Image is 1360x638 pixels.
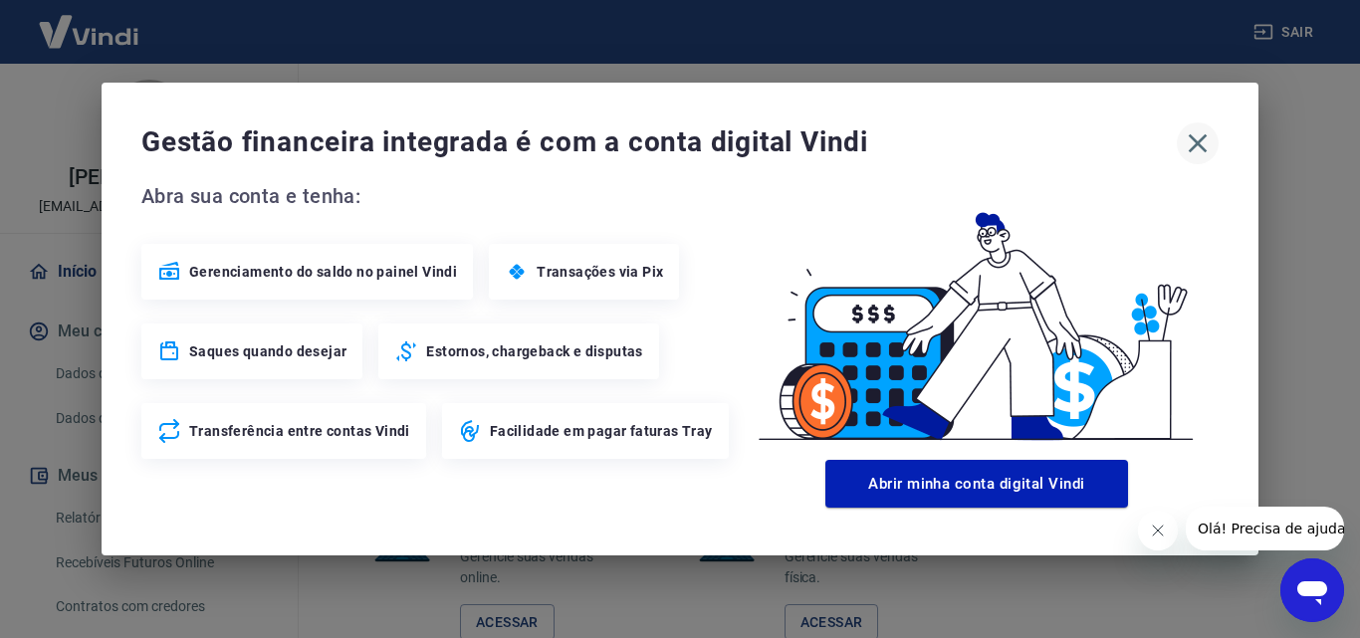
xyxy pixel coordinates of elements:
span: Olá! Precisa de ajuda? [12,14,167,30]
button: Abrir minha conta digital Vindi [825,460,1128,508]
span: Facilidade em pagar faturas Tray [490,421,713,441]
img: Good Billing [735,180,1219,452]
span: Transações via Pix [537,262,663,282]
iframe: Fechar mensagem [1138,511,1178,550]
span: Abra sua conta e tenha: [141,180,735,212]
span: Transferência entre contas Vindi [189,421,410,441]
span: Gestão financeira integrada é com a conta digital Vindi [141,122,1177,162]
iframe: Mensagem da empresa [1186,507,1344,550]
span: Gerenciamento do saldo no painel Vindi [189,262,457,282]
iframe: Botão para abrir a janela de mensagens [1280,558,1344,622]
span: Estornos, chargeback e disputas [426,341,642,361]
span: Saques quando desejar [189,341,346,361]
